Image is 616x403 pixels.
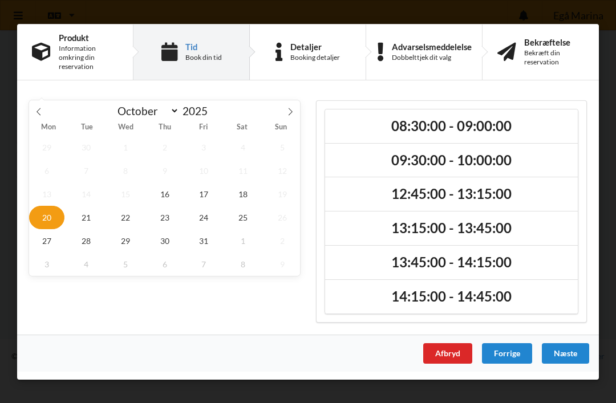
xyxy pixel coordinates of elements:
[108,158,143,182] span: October 8, 2025
[392,42,472,51] div: Advarselsmeddelelse
[147,135,183,158] span: October 2, 2025
[108,135,143,158] span: October 1, 2025
[147,182,183,205] span: October 16, 2025
[179,104,217,117] input: Year
[107,124,145,131] span: Wed
[225,229,261,252] span: November 1, 2025
[29,158,64,182] span: October 6, 2025
[225,158,261,182] span: October 11, 2025
[542,343,589,363] div: Næste
[222,124,261,131] span: Sat
[29,205,64,229] span: October 20, 2025
[68,229,104,252] span: October 28, 2025
[108,182,143,205] span: October 15, 2025
[29,124,68,131] span: Mon
[187,229,222,252] span: October 31, 2025
[68,135,104,158] span: September 30, 2025
[333,185,570,203] h2: 12:45:00 - 13:15:00
[524,48,584,66] div: Bekræft din reservation
[392,52,472,62] div: Dobbelttjek dit valg
[112,104,180,118] select: Month
[225,182,261,205] span: October 18, 2025
[225,205,261,229] span: October 25, 2025
[147,229,183,252] span: October 30, 2025
[265,252,300,275] span: November 9, 2025
[187,158,222,182] span: October 10, 2025
[108,205,143,229] span: October 22, 2025
[290,42,340,51] div: Detaljer
[524,37,584,46] div: Bekræftelse
[108,229,143,252] span: October 29, 2025
[68,124,107,131] span: Tue
[29,182,64,205] span: October 13, 2025
[265,182,300,205] span: October 19, 2025
[187,252,222,275] span: November 7, 2025
[147,252,183,275] span: November 6, 2025
[29,135,64,158] span: September 29, 2025
[290,52,340,62] div: Booking detaljer
[333,117,570,135] h2: 08:30:00 - 09:00:00
[59,32,118,42] div: Produkt
[482,343,532,363] div: Forrige
[147,205,183,229] span: October 23, 2025
[265,135,300,158] span: October 5, 2025
[225,252,261,275] span: November 8, 2025
[265,229,300,252] span: November 2, 2025
[184,124,222,131] span: Fri
[185,52,222,62] div: Book din tid
[225,135,261,158] span: October 4, 2025
[29,252,64,275] span: November 3, 2025
[187,182,222,205] span: October 17, 2025
[187,135,222,158] span: October 3, 2025
[147,158,183,182] span: October 9, 2025
[333,219,570,237] h2: 13:15:00 - 13:45:00
[265,205,300,229] span: October 26, 2025
[68,205,104,229] span: October 21, 2025
[68,252,104,275] span: November 4, 2025
[333,254,570,271] h2: 13:45:00 - 14:15:00
[333,288,570,306] h2: 14:15:00 - 14:45:00
[185,42,222,51] div: Tid
[145,124,184,131] span: Thu
[108,252,143,275] span: November 5, 2025
[59,43,118,71] div: Information omkring din reservation
[261,124,300,131] span: Sun
[29,229,64,252] span: October 27, 2025
[68,158,104,182] span: October 7, 2025
[265,158,300,182] span: October 12, 2025
[187,205,222,229] span: October 24, 2025
[423,343,472,363] div: Afbryd
[68,182,104,205] span: October 14, 2025
[333,151,570,169] h2: 09:30:00 - 10:00:00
